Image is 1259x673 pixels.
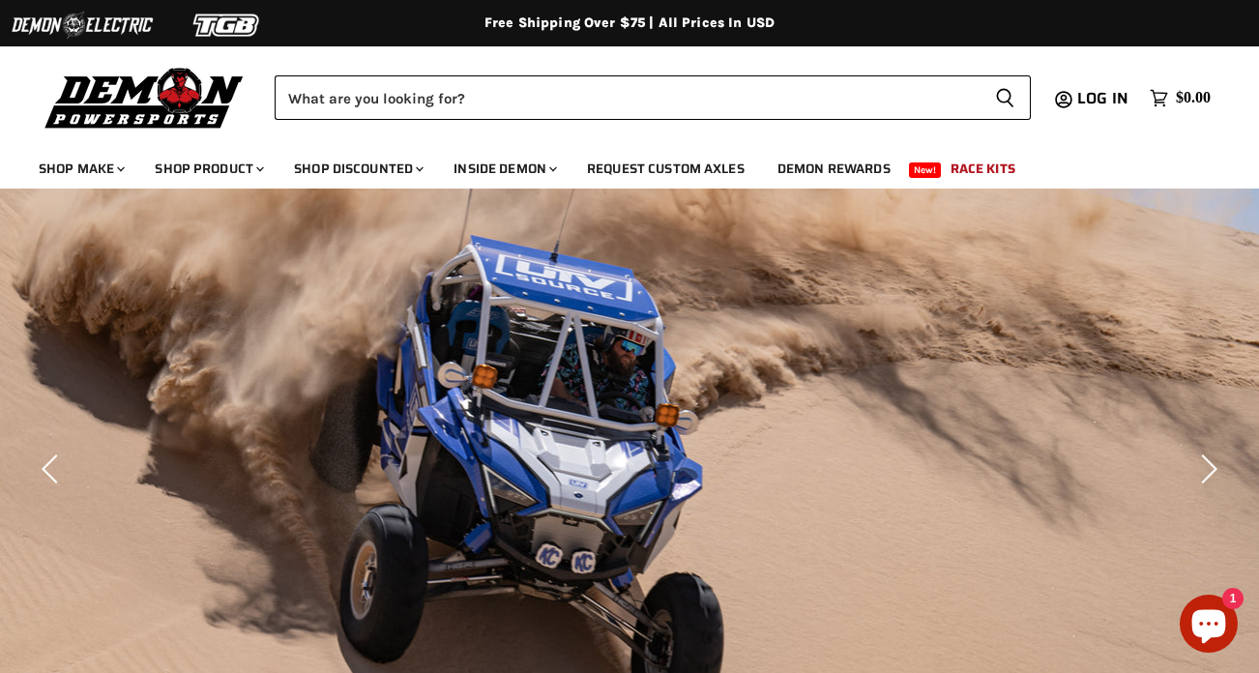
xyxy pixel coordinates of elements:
button: Previous [34,450,73,488]
img: Demon Powersports [39,63,250,132]
a: Shop Discounted [279,149,435,189]
a: Race Kits [936,149,1030,189]
a: Shop Product [140,149,276,189]
a: Log in [1069,90,1140,107]
input: Search [275,75,980,120]
a: $0.00 [1140,84,1220,112]
img: Demon Electric Logo 2 [10,7,155,44]
button: Next [1186,450,1225,488]
span: Log in [1077,86,1128,110]
a: Shop Make [24,149,136,189]
a: Demon Rewards [763,149,905,189]
img: TGB Logo 2 [155,7,300,44]
inbox-online-store-chat: Shopify online store chat [1174,595,1244,658]
ul: Main menu [24,141,1206,189]
form: Product [275,75,1031,120]
span: $0.00 [1176,89,1211,107]
button: Search [980,75,1031,120]
span: New! [909,162,942,178]
a: Request Custom Axles [572,149,759,189]
a: Inside Demon [439,149,569,189]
